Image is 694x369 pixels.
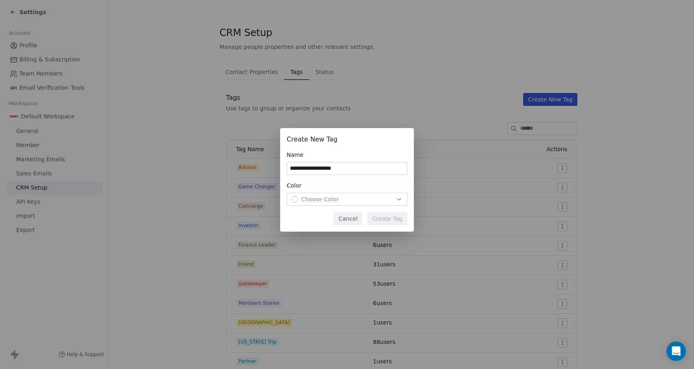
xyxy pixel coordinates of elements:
div: Create New Tag [287,135,407,144]
div: Name [287,151,407,159]
button: Cancel [334,212,362,225]
button: Choose Color [287,193,407,206]
span: Choose Color [301,195,339,203]
button: Create Tag [367,212,407,225]
div: Color [287,181,407,190]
